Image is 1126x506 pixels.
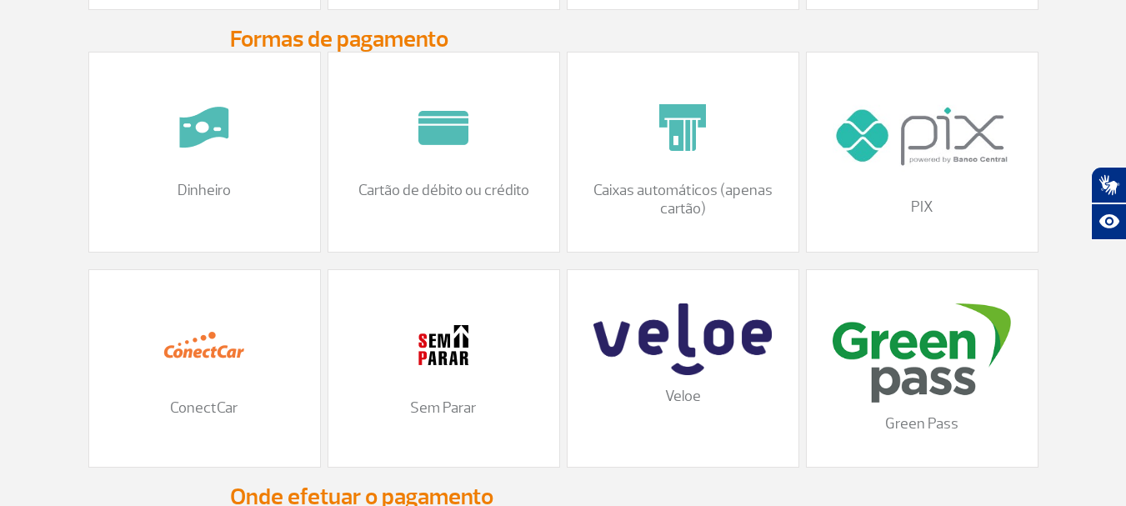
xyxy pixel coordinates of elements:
img: veloe-logo-1%20%281%29.png [593,303,771,375]
h3: Formas de pagamento [230,27,897,52]
img: 11.png [402,303,485,387]
div: Plugin de acessibilidade da Hand Talk. [1091,167,1126,240]
p: ConectCar [106,399,303,418]
img: download%20%2816%29.png [833,303,1010,403]
img: 9.png [402,86,485,169]
p: Sem Parar [345,399,543,418]
p: PIX [823,198,1021,217]
img: logo-pix_300x168.jpg [833,86,1010,185]
img: 7.png [163,86,246,169]
button: Abrir tradutor de língua de sinais. [1091,167,1126,203]
p: Cartão de débito ou crédito [345,182,543,200]
img: 10.png [641,86,724,169]
p: Green Pass [823,415,1021,433]
p: Veloe [584,388,782,406]
p: Dinheiro [106,182,303,200]
img: 12.png [163,303,246,387]
button: Abrir recursos assistivos. [1091,203,1126,240]
p: Caixas automáticos (apenas cartão) [584,182,782,218]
